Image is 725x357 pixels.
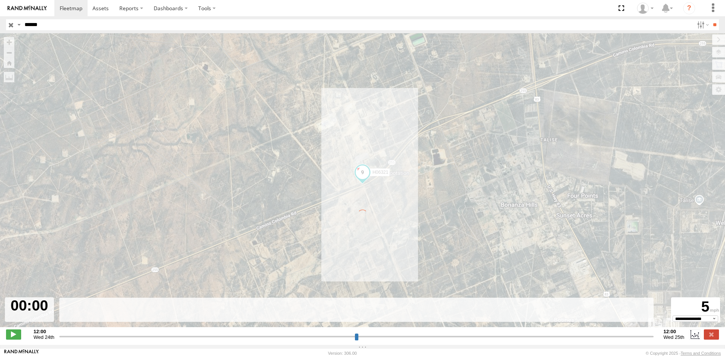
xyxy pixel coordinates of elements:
label: Search Query [16,19,22,30]
span: Wed 24th [34,334,54,340]
i: ? [683,2,695,14]
label: Play/Stop [6,329,21,339]
strong: 12:00 [663,329,684,334]
span: Wed 25th [663,334,684,340]
a: Terms and Conditions [681,351,721,355]
label: Search Filter Options [694,19,710,30]
img: rand-logo.svg [8,6,47,11]
div: Version: 306.00 [328,351,357,355]
div: 5 [672,298,719,315]
a: Visit our Website [4,349,39,357]
div: © Copyright 2025 - [646,351,721,355]
div: Ryan Roxas [634,3,656,14]
label: Close [704,329,719,339]
strong: 12:00 [34,329,54,334]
